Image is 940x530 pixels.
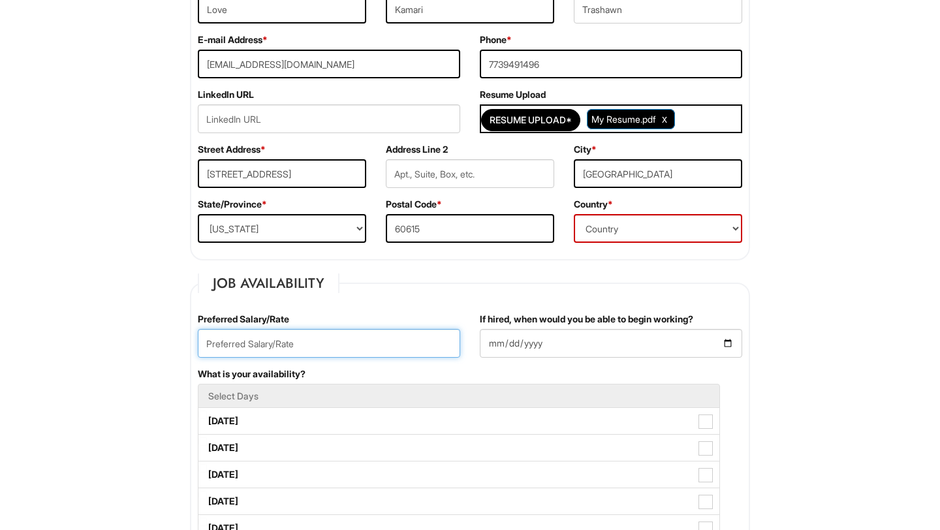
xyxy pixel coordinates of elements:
h5: Select Days [208,391,710,401]
label: Street Address [198,143,266,156]
label: [DATE] [198,461,719,488]
label: LinkedIn URL [198,88,254,101]
input: Street Address [198,159,366,188]
label: Resume Upload [480,88,546,101]
a: Clear Uploaded File [659,110,670,128]
label: Phone [480,33,512,46]
label: Postal Code [386,198,442,211]
label: Country [574,198,613,211]
label: E-mail Address [198,33,268,46]
input: Postal Code [386,214,554,243]
input: Phone [480,50,742,78]
input: City [574,159,742,188]
input: E-mail Address [198,50,460,78]
label: Address Line 2 [386,143,448,156]
input: LinkedIn URL [198,104,460,133]
label: [DATE] [198,408,719,434]
label: [DATE] [198,435,719,461]
button: Resume Upload*Resume Upload* [481,109,580,131]
label: What is your availability? [198,367,305,381]
label: Preferred Salary/Rate [198,313,289,326]
label: State/Province [198,198,267,211]
select: Country [574,214,742,243]
select: State/Province [198,214,366,243]
input: Apt., Suite, Box, etc. [386,159,554,188]
span: My Resume.pdf [591,114,655,125]
label: City [574,143,597,156]
input: Preferred Salary/Rate [198,329,460,358]
label: If hired, when would you be able to begin working? [480,313,693,326]
label: [DATE] [198,488,719,514]
legend: Job Availability [198,273,339,293]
